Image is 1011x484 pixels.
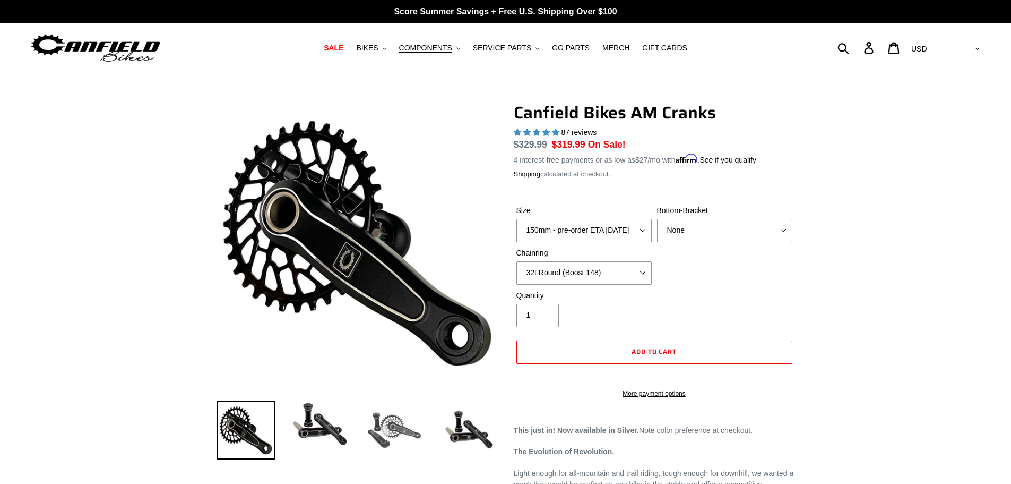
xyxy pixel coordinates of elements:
a: More payment options [516,389,792,398]
h1: Canfield Bikes AM Cranks [514,103,795,123]
img: Load image into Gallery viewer, Canfield Bikes AM Cranks [365,401,424,460]
span: MERCH [602,44,629,53]
span: Add to cart [632,346,677,356]
img: Load image into Gallery viewer, Canfield Cranks [291,401,349,448]
button: SERVICE PARTS [468,41,545,55]
span: $27 [635,156,647,164]
span: GIFT CARDS [642,44,687,53]
s: $329.99 [514,139,547,150]
span: COMPONENTS [399,44,452,53]
img: Canfield Bikes [29,31,162,65]
button: COMPONENTS [394,41,465,55]
span: $319.99 [552,139,585,150]
span: GG PARTS [552,44,590,53]
span: Affirm [676,154,698,163]
img: Load image into Gallery viewer, Canfield Bikes AM Cranks [217,401,275,460]
span: SALE [324,44,343,53]
label: Bottom-Bracket [657,205,792,216]
label: Quantity [516,290,652,301]
a: SALE [318,41,349,55]
button: BIKES [351,41,391,55]
a: See if you qualify - Learn more about Affirm Financing (opens in modal) [699,156,756,164]
strong: This just in! Now available in Silver. [514,426,640,435]
label: Size [516,205,652,216]
p: Note color preference at checkout. [514,425,795,436]
span: 87 reviews [561,128,597,137]
label: Chainring [516,248,652,259]
button: Add to cart [516,341,792,364]
p: 4 interest-free payments or as low as /mo with . [514,152,757,166]
a: MERCH [597,41,635,55]
span: SERVICE PARTS [473,44,531,53]
input: Search [843,36,870,60]
a: GIFT CARDS [637,41,693,55]
div: calculated at checkout. [514,169,795,180]
span: 4.97 stars [514,128,561,137]
span: BIKES [356,44,378,53]
img: Load image into Gallery viewer, CANFIELD-AM_DH-CRANKS [439,401,498,460]
a: Shipping [514,170,541,179]
strong: The Evolution of Revolution. [514,447,615,456]
a: GG PARTS [547,41,595,55]
span: On Sale! [588,138,626,151]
